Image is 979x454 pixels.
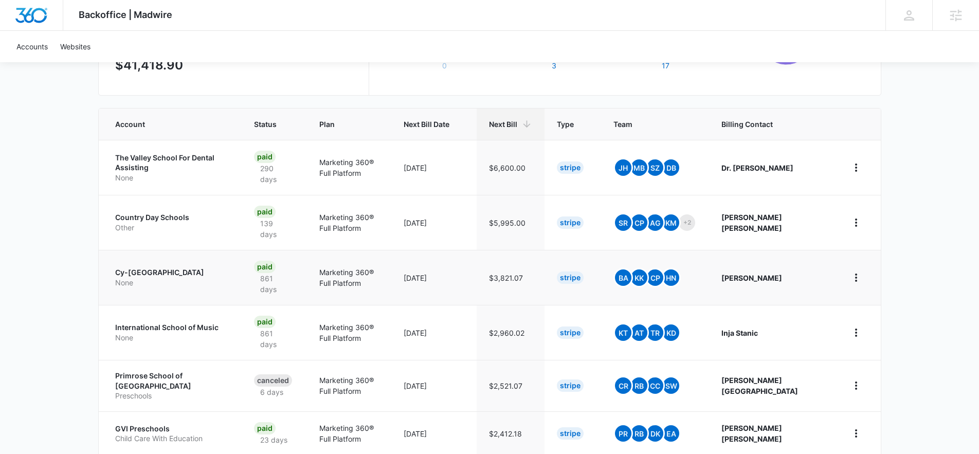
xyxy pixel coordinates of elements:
p: Marketing 360® Full Platform [319,212,379,233]
span: RB [631,425,647,442]
strong: [PERSON_NAME] [PERSON_NAME] [721,424,782,443]
p: 290 days [254,163,295,185]
span: PR [615,425,631,442]
td: [DATE] [391,360,477,411]
div: Paid [254,422,276,434]
div: Paid [254,316,276,328]
button: Expired [662,62,669,69]
span: Plan [319,119,379,130]
p: None [115,333,230,343]
span: RB [631,377,647,394]
button: home [848,159,864,176]
div: Canceled [254,374,292,387]
a: Websites [54,31,97,62]
span: TR [647,324,663,341]
td: [DATE] [391,305,477,360]
p: None [115,278,230,288]
a: The Valley School For Dental AssistingNone [115,153,230,183]
span: +2 [679,214,695,231]
span: AG [647,214,663,231]
span: JH [615,159,631,176]
p: Primrose School of [GEOGRAPHIC_DATA] [115,371,230,391]
span: Status [254,119,280,130]
p: Marketing 360® Full Platform [319,157,379,178]
div: Paid [254,151,276,163]
p: 861 days [254,328,295,350]
button: Trial [552,62,556,69]
button: home [848,214,864,231]
p: 23 days [254,434,294,445]
span: KK [631,269,647,286]
span: Backoffice | Madwire [79,9,172,20]
span: KT [615,324,631,341]
span: DK [647,425,663,442]
span: At [631,324,647,341]
span: Billing Contact [721,119,823,130]
p: Child Care With Education [115,433,230,444]
button: home [848,324,864,341]
p: 6 days [254,387,289,397]
p: $41,418.90 [115,56,183,75]
div: Stripe [557,427,584,440]
span: CR [615,377,631,394]
a: Accounts [10,31,54,62]
p: Cy-[GEOGRAPHIC_DATA] [115,267,230,278]
span: EA [663,425,679,442]
button: home [848,425,864,442]
p: Marketing 360® Full Platform [319,267,379,288]
p: GVI Preschools [115,424,230,434]
p: Marketing 360® Full Platform [319,322,379,343]
div: Stripe [557,271,584,284]
p: International School of Music [115,322,230,333]
span: SZ [647,159,663,176]
td: [DATE] [391,250,477,305]
span: Account [115,119,215,130]
td: [DATE] [391,140,477,195]
div: Stripe [557,216,584,229]
strong: [PERSON_NAME] [721,274,782,282]
p: Marketing 360® Full Platform [319,375,379,396]
a: GVI PreschoolsChild Care With Education [115,424,230,444]
span: BA [615,269,631,286]
span: MB [631,159,647,176]
span: Type [557,119,574,130]
label: Trial [552,51,646,69]
label: Expired [662,51,756,69]
span: SW [663,377,679,394]
a: Primrose School of [GEOGRAPHIC_DATA]Preschools [115,371,230,401]
td: $2,960.02 [477,305,545,360]
strong: [PERSON_NAME] [PERSON_NAME] [721,213,782,232]
p: Other [115,223,230,233]
strong: Inja Stanic [721,329,758,337]
p: 861 days [254,273,295,295]
span: CP [631,214,647,231]
a: Country Day SchoolsOther [115,212,230,232]
a: International School of MusicNone [115,322,230,342]
p: None [115,173,230,183]
p: Marketing 360® Full Platform [319,423,379,444]
span: KD [663,324,679,341]
span: HN [663,269,679,286]
div: Stripe [557,326,584,339]
div: Paid [254,206,276,218]
td: $2,521.07 [477,360,545,411]
span: Team [613,119,682,130]
p: Preschools [115,391,230,401]
p: 139 days [254,218,295,240]
span: Next Bill [489,119,517,130]
div: Paid [254,261,276,273]
p: Country Day Schools [115,212,230,223]
td: $6,600.00 [477,140,545,195]
td: $5,995.00 [477,195,545,250]
p: The Valley School For Dental Assisting [115,153,230,173]
span: CP [647,269,663,286]
a: Cy-[GEOGRAPHIC_DATA]None [115,267,230,287]
span: Next Bill Date [404,119,449,130]
strong: Dr. [PERSON_NAME] [721,164,793,172]
strong: [PERSON_NAME] [GEOGRAPHIC_DATA] [721,376,798,395]
button: home [848,269,864,286]
div: Stripe [557,379,584,392]
span: KM [663,214,679,231]
span: DB [663,159,679,176]
td: [DATE] [391,195,477,250]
